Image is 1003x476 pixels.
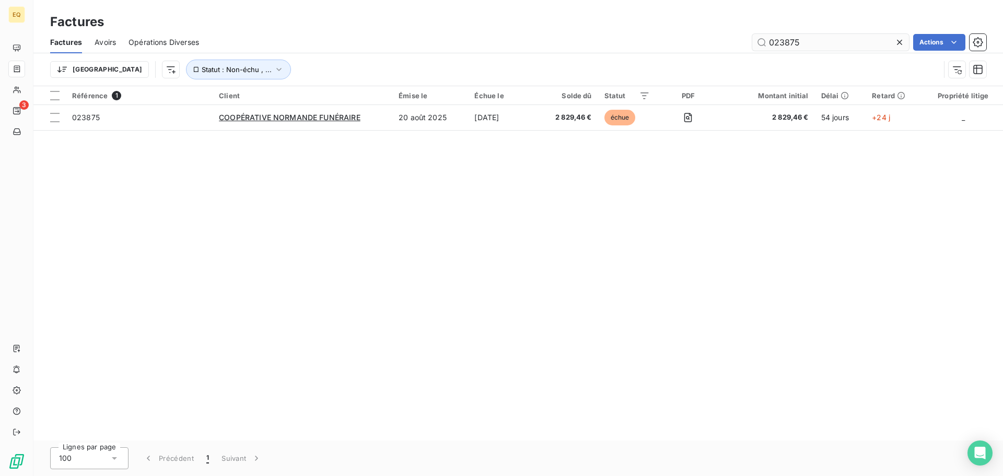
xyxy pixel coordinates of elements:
[137,447,200,469] button: Précédent
[95,37,116,48] span: Avoirs
[50,61,149,78] button: [GEOGRAPHIC_DATA]
[821,91,860,100] div: Délai
[752,34,909,51] input: Rechercher
[662,91,714,100] div: PDF
[219,91,386,100] div: Client
[872,91,917,100] div: Retard
[215,447,268,469] button: Suivant
[72,91,108,100] span: Référence
[474,91,530,100] div: Échue le
[392,105,468,130] td: 20 août 2025
[468,105,537,130] td: [DATE]
[967,440,993,466] div: Open Intercom Messenger
[72,113,100,122] span: 023875
[604,91,650,100] div: Statut
[543,91,591,100] div: Solde dû
[112,91,121,100] span: 1
[930,91,997,100] div: Propriété litige
[129,37,199,48] span: Opérations Diverses
[19,100,29,110] span: 3
[202,65,272,74] span: Statut : Non-échu , ...
[59,453,72,463] span: 100
[543,112,591,123] span: 2 829,46 €
[872,113,890,122] span: +24 j
[399,91,462,100] div: Émise le
[727,112,809,123] span: 2 829,46 €
[219,113,360,122] span: COOPÉRATIVE NORMANDE FUNÉRAIRE
[8,6,25,23] div: EQ
[206,453,209,463] span: 1
[727,91,809,100] div: Montant initial
[186,60,291,79] button: Statut : Non-échu , ...
[815,105,866,130] td: 54 jours
[962,113,965,122] span: _
[8,453,25,470] img: Logo LeanPay
[200,447,215,469] button: 1
[50,13,104,31] h3: Factures
[913,34,965,51] button: Actions
[50,37,82,48] span: Factures
[604,110,636,125] span: échue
